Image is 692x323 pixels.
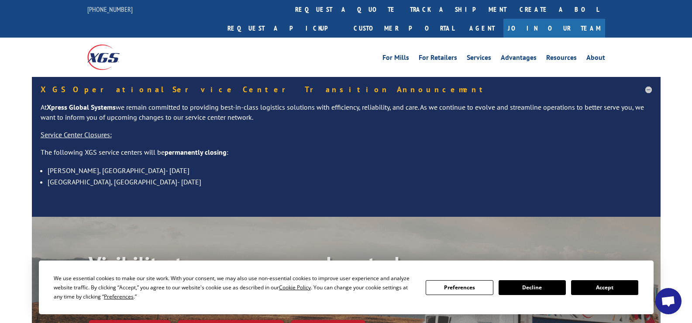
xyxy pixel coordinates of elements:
[467,54,491,64] a: Services
[382,54,409,64] a: For Mills
[41,86,652,94] h5: XGS Operational Service Center Transition Announcement
[54,274,415,301] div: We use essential cookies to make our site work. With your consent, we may also use non-essential ...
[41,147,652,165] p: The following XGS service centers will be :
[47,103,116,111] strong: Xpress Global Systems
[41,102,652,130] p: At we remain committed to providing best-in-class logistics solutions with efficiency, reliabilit...
[426,280,493,295] button: Preferences
[89,250,400,303] b: Visibility, transparency, and control for your entire supply chain.
[48,165,652,176] li: [PERSON_NAME], [GEOGRAPHIC_DATA]- [DATE]
[41,130,112,139] u: Service Center Closures:
[503,19,605,38] a: Join Our Team
[104,293,134,300] span: Preferences
[501,54,537,64] a: Advantages
[347,19,461,38] a: Customer Portal
[48,176,652,188] li: [GEOGRAPHIC_DATA], [GEOGRAPHIC_DATA]- [DATE]
[165,148,227,156] strong: permanently closing
[419,54,457,64] a: For Retailers
[87,5,133,14] a: [PHONE_NUMBER]
[655,288,682,314] a: Open chat
[279,284,311,291] span: Cookie Policy
[499,280,566,295] button: Decline
[571,280,638,295] button: Accept
[221,19,347,38] a: Request a pickup
[39,260,654,314] div: Cookie Consent Prompt
[461,19,503,38] a: Agent
[546,54,577,64] a: Resources
[586,54,605,64] a: About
